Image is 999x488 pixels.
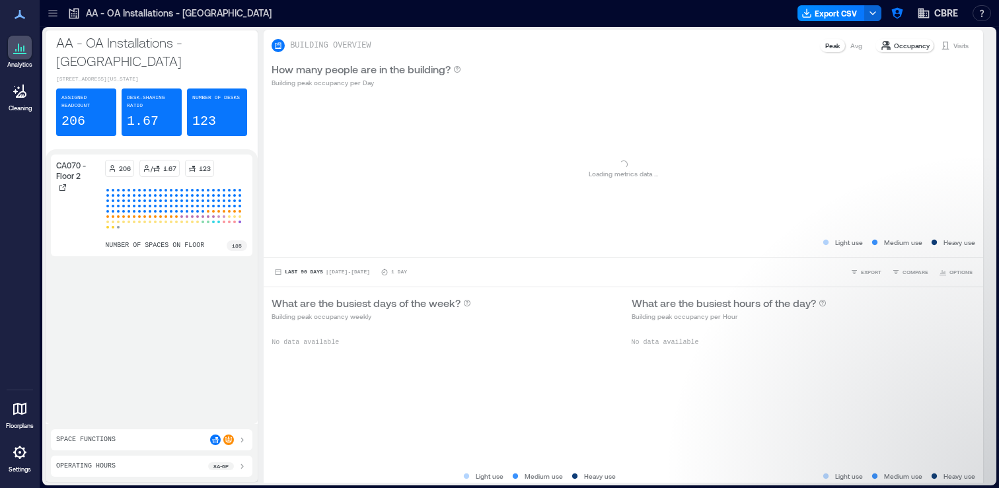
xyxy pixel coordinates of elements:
a: Settings [4,436,36,477]
p: AA - OA Installations - [GEOGRAPHIC_DATA] [56,33,247,70]
p: Light use [835,471,863,481]
p: Avg [850,40,862,51]
p: / [151,163,153,174]
button: Last 90 Days |[DATE]-[DATE] [272,265,373,279]
p: No data available [272,337,615,348]
p: What are the busiest hours of the day? [632,295,816,311]
p: Assigned Headcount [61,94,111,110]
p: Settings [9,466,31,473]
p: Building peak occupancy weekly [272,311,471,322]
button: COMPARE [889,265,931,279]
p: What are the busiest days of the week? [272,295,461,311]
p: Visits [953,40,969,51]
span: EXPORT [861,268,881,276]
p: 206 [61,112,85,131]
p: Building peak occupancy per Hour [632,311,827,322]
p: 123 [192,112,216,131]
p: Medium use [884,471,922,481]
button: Export CSV [797,5,865,21]
p: Analytics [7,61,32,69]
p: Building peak occupancy per Day [272,77,461,88]
p: CA070 - Floor 2 [56,160,100,181]
p: Number of Desks [192,94,240,102]
p: Operating Hours [56,461,116,471]
p: 1.67 [163,163,176,174]
a: Floorplans [2,393,38,434]
p: [STREET_ADDRESS][US_STATE] [56,75,247,83]
span: COMPARE [903,268,928,276]
p: Medium use [525,471,563,481]
p: Desk-sharing ratio [127,94,176,110]
button: CBRE [913,3,962,24]
a: Analytics [3,32,36,73]
p: Floorplans [6,422,34,430]
a: Cleaning [3,75,36,116]
p: Heavy use [943,471,975,481]
button: OPTIONS [936,265,975,279]
p: BUILDING OVERVIEW [290,40,371,51]
button: EXPORT [848,265,884,279]
p: 8a - 6p [213,462,229,470]
p: number of spaces on floor [105,240,204,251]
p: 185 [232,242,242,250]
p: 123 [199,163,211,174]
p: Peak [825,40,840,51]
p: Medium use [884,237,922,248]
p: Light use [835,237,863,248]
p: How many people are in the building? [272,61,451,77]
p: Loading metrics data ... [589,168,658,179]
p: Cleaning [9,104,32,112]
p: 1 Day [391,268,407,276]
p: Space Functions [56,435,116,445]
p: AA - OA Installations - [GEOGRAPHIC_DATA] [86,7,272,20]
p: 206 [119,163,131,174]
p: 1.67 [127,112,159,131]
p: Light use [476,471,503,481]
span: CBRE [934,7,958,20]
p: Heavy use [943,237,975,248]
span: OPTIONS [949,268,973,276]
p: Occupancy [894,40,930,51]
p: Heavy use [584,471,616,481]
p: No data available [632,337,975,348]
